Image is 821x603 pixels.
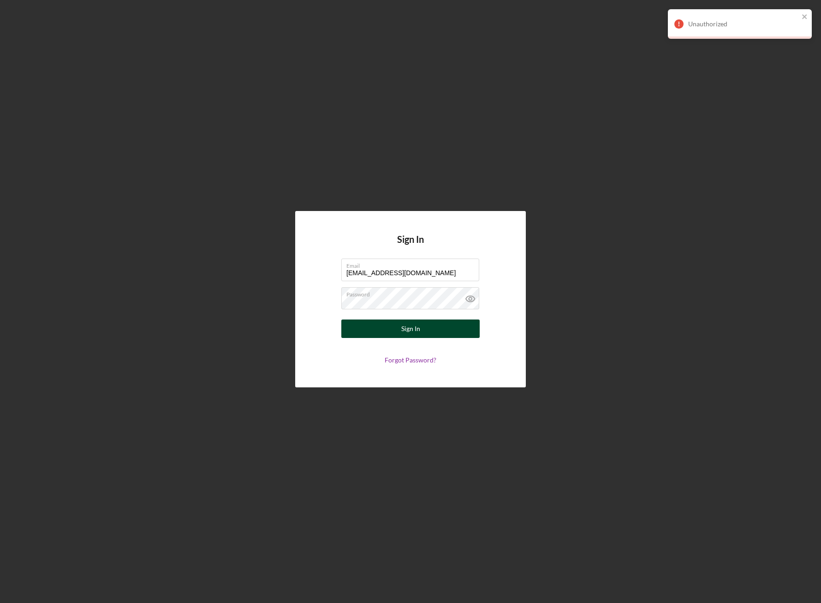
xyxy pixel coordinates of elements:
[385,356,436,364] a: Forgot Password?
[341,320,480,338] button: Sign In
[802,13,808,22] button: close
[346,259,479,269] label: Email
[688,20,799,28] div: Unauthorized
[397,234,424,259] h4: Sign In
[401,320,420,338] div: Sign In
[346,288,479,298] label: Password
